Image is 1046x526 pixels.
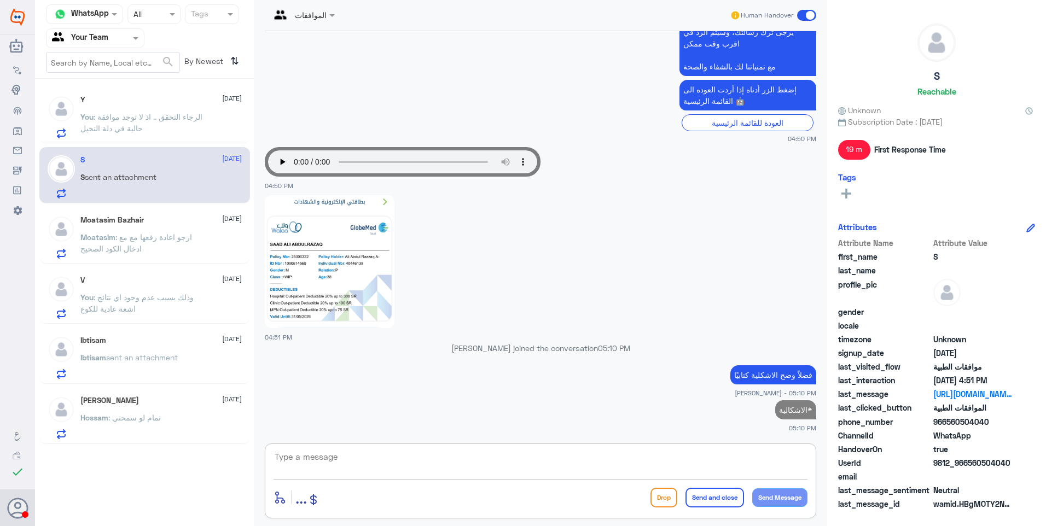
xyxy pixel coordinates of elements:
h5: S [934,70,940,83]
span: HandoverOn [838,443,931,455]
span: 04:51 PM [265,334,292,341]
span: : وذلك بسبب عدم وجود اي نتائج اشعة عادية للكوع [80,293,194,313]
span: 04:50 PM [265,182,293,189]
p: [PERSON_NAME] joined the conversation [265,342,816,354]
span: ChannelId [838,430,931,441]
span: sent an attachment [85,172,156,182]
h6: Attributes [838,222,877,232]
h5: Hossam Eljbaly [80,396,139,405]
span: You [80,293,94,302]
span: sent an attachment [106,353,178,362]
span: null [933,471,1013,482]
span: Hossam [80,413,108,422]
span: [DATE] [222,274,242,284]
img: defaultAdmin.png [48,155,75,183]
div: Tags [189,8,208,22]
span: : ارجو اعادة رفعها مع مع ادخال الكود الصحيح [80,232,192,253]
span: First Response Time [874,144,946,155]
span: email [838,471,931,482]
span: first_name [838,251,931,262]
span: S [933,251,1013,262]
button: Drop [650,488,677,507]
img: defaultAdmin.png [933,279,961,306]
p: 8/9/2025, 5:10 PM [730,365,816,384]
span: [DATE] [222,214,242,224]
span: 2025-09-07T14:37:08.128Z [933,347,1013,359]
span: 05:10 PM [598,343,630,353]
span: search [161,55,175,68]
audio: Your browser does not support the audio tag. [265,147,541,177]
img: defaultAdmin.png [48,336,75,363]
span: By Newest [180,52,226,74]
h6: Tags [838,172,856,182]
span: Ibtisam [80,353,106,362]
span: gender [838,306,931,318]
img: whatsapp.png [52,6,68,22]
span: UserId [838,457,931,469]
p: 8/9/2025, 5:10 PM [775,400,816,419]
span: true [933,443,1013,455]
span: [DATE] [222,394,242,404]
span: الموافقات الطبية [933,402,1013,413]
span: wamid.HBgMOTY2NTYwNTA0MDQwFQIAEhgUM0FGMTUxNzJGN0Q1NTY3MTlFQTYA [933,498,1013,510]
span: 0 [933,484,1013,496]
span: Attribute Value [933,237,1013,249]
span: You [80,112,94,121]
span: S [80,172,85,182]
h5: V [80,276,85,285]
span: 9812_966560504040 [933,457,1013,469]
span: locale [838,320,931,331]
img: defaultAdmin.png [48,215,75,243]
span: profile_pic [838,279,931,304]
img: 1127750042572159.jpg [265,195,394,328]
span: phone_number [838,416,931,428]
span: 19 m [838,140,870,160]
span: last_name [838,265,931,276]
a: [URL][DOMAIN_NAME] [933,388,1013,400]
h5: S [80,155,85,165]
span: 04:50 PM [788,134,816,143]
span: [DATE] [222,334,242,344]
span: last_message_sentiment [838,484,931,496]
div: العودة للقائمة الرئيسية [682,114,813,131]
i: ⇅ [230,52,239,70]
h5: Y [80,95,85,104]
button: ... [295,485,307,510]
span: null [933,306,1013,318]
img: defaultAdmin.png [48,276,75,303]
img: Widebot Logo [10,8,25,26]
i: check [11,465,24,478]
span: last_interaction [838,375,931,386]
span: 05:10 PM [789,423,816,433]
button: Send Message [752,488,807,507]
span: last_message_id [838,498,931,510]
img: defaultAdmin.png [48,95,75,122]
span: Moatasim [80,232,115,242]
span: last_message [838,388,931,400]
span: 2025-09-08T13:51:13.338Z [933,375,1013,386]
span: Subscription Date : [DATE] [838,116,1035,127]
span: last_clicked_button [838,402,931,413]
span: Unknown [933,334,1013,345]
span: Human Handover [741,10,793,20]
p: 8/9/2025, 4:50 PM [679,80,816,110]
span: null [933,320,1013,331]
button: search [161,53,175,71]
span: ... [295,487,307,507]
button: Avatar [7,498,28,518]
span: : الرجاء التحقق .. اذ لا توجد موافقة حالية في دلة النخيل [80,112,202,133]
button: Send and close [685,488,744,507]
span: Unknown [838,104,881,116]
span: [DATE] [222,93,242,103]
span: [DATE] [222,154,242,163]
img: yourTeam.svg [52,30,68,46]
input: Search by Name, Local etc… [47,52,179,72]
h5: Ibtisam [80,336,106,345]
span: 966560504040 [933,416,1013,428]
h6: Reachable [917,86,956,96]
span: last_visited_flow [838,361,931,372]
img: defaultAdmin.png [48,396,75,423]
img: defaultAdmin.png [918,24,955,61]
span: signup_date [838,347,931,359]
h5: Moatasim Bazhair [80,215,144,225]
